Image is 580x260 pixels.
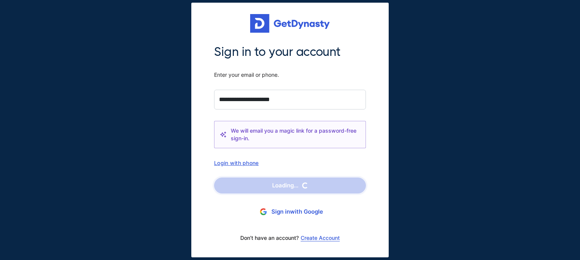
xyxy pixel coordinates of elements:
span: We will email you a magic link for a password-free sign-in. [231,127,360,142]
span: Sign in to your account [214,44,366,60]
button: Sign inwith Google [214,205,366,219]
div: Login with phone [214,160,366,166]
div: Don’t have an account? [214,230,366,246]
span: Enter your email or phone. [214,71,366,78]
img: Get started for free with Dynasty Trust Company [250,14,330,33]
a: Create Account [301,235,340,241]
